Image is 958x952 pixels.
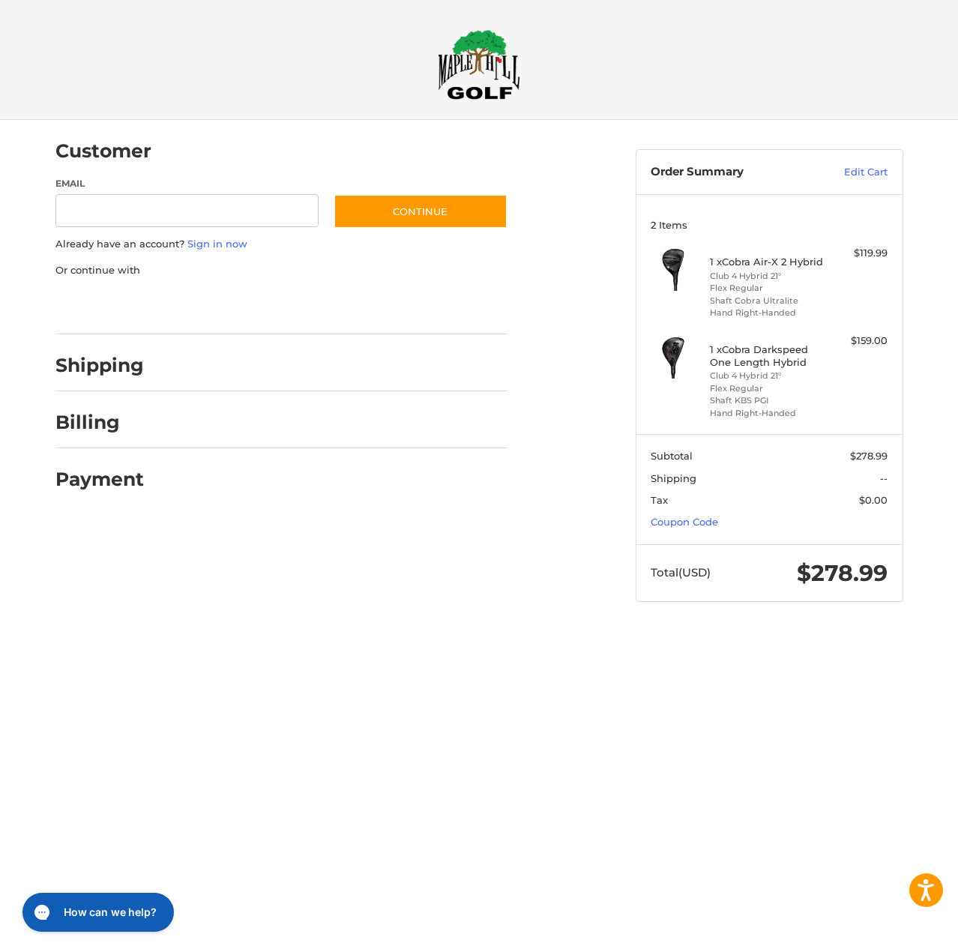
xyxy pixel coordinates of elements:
[710,407,825,420] li: Hand Right-Handed
[304,292,417,319] iframe: PayPal-venmo
[710,307,825,319] li: Hand Right-Handed
[828,246,888,261] div: $119.99
[651,165,812,180] h3: Order Summary
[651,565,711,579] span: Total (USD)
[651,219,888,231] h3: 2 Items
[15,888,178,937] iframe: Gorgias live chat messenger
[55,263,507,278] p: Or continue with
[828,334,888,349] div: $159.00
[797,559,888,587] span: $278.99
[710,282,825,295] li: Flex Regular
[812,165,888,180] a: Edit Cart
[55,237,507,252] p: Already have an account?
[651,450,693,462] span: Subtotal
[55,354,144,377] h2: Shipping
[710,270,825,283] li: Club 4 Hybrid 21°
[55,468,144,491] h2: Payment
[850,450,888,462] span: $278.99
[187,238,247,250] a: Sign in now
[438,29,520,100] img: Maple Hill Golf
[710,295,825,307] li: Shaft Cobra Ultralite
[710,394,825,407] li: Shaft KBS PGI
[55,139,151,163] h2: Customer
[651,516,718,528] a: Coupon Code
[880,472,888,484] span: --
[710,370,825,382] li: Club 4 Hybrid 21°
[651,494,668,506] span: Tax
[178,292,290,319] iframe: PayPal-paylater
[50,292,163,319] iframe: PayPal-paypal
[859,494,888,506] span: $0.00
[834,912,958,952] iframe: Google Customer Reviews
[710,382,825,395] li: Flex Regular
[55,177,319,190] label: Email
[334,194,507,229] button: Continue
[651,472,696,484] span: Shipping
[55,411,143,434] h2: Billing
[710,343,825,368] h4: 1 x Cobra Darkspeed One Length Hybrid
[710,256,825,268] h4: 1 x Cobra Air-X 2 Hybrid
